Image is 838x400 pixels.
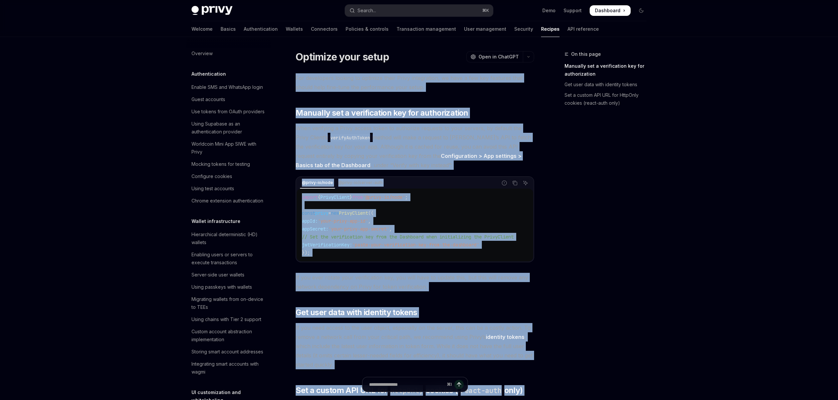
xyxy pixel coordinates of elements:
a: Connectors [311,21,338,37]
div: Using passkeys with wallets [191,283,252,291]
button: Open in ChatGPT [466,51,523,62]
h1: Optimize your setup [296,51,389,63]
span: '@privy-io/node' [363,194,405,200]
span: PrivyClient [320,194,350,200]
a: Support [564,7,582,14]
span: const [302,210,315,216]
button: Send message [454,380,464,389]
div: Using chains with Tier 2 support [191,315,261,323]
img: dark logo [191,6,232,15]
a: Worldcoin Mini App SIWE with Privy [186,138,271,158]
span: import [302,194,318,200]
a: Enabling users or servers to execute transactions [186,249,271,269]
a: Guest accounts [186,93,271,105]
a: Set a custom API URL for HttpOnly cookies (react-auth only) [565,90,652,108]
a: Welcome [191,21,213,37]
span: Dashboard [595,7,620,14]
a: Storing smart account addresses [186,346,271,358]
a: Security [514,21,533,37]
div: Chrome extension authentication [191,197,263,205]
a: Manually set a verification key for authorization [565,61,652,79]
a: Transaction management [397,21,456,37]
span: 'paste-your-verification-key-from-the-dashboard' [352,242,479,248]
a: Migrating wallets from on-device to TEEs [186,293,271,313]
div: Configure cookies [191,172,232,180]
a: identity tokens [486,334,524,341]
div: Mocking tokens for testing [191,160,250,168]
a: Wallets [286,21,303,37]
span: from [352,194,363,200]
div: Migrating wallets from on-device to TEEs [191,295,267,311]
a: Using chains with Tier 2 support [186,313,271,325]
div: Storing smart account addresses [191,348,263,356]
span: ({ [368,210,373,216]
span: ⌘ K [482,8,489,13]
span: = [328,210,331,216]
span: When verifying a Privy access token to authorize requests to your servers, by default the Privy C... [296,124,534,170]
span: Manually set a verification key for authorization [296,108,468,118]
div: Hierarchical deterministic (HD) wallets [191,231,267,246]
a: Demo [542,7,556,14]
span: 'your-privy-app-id' [318,218,368,224]
span: jwtVerificationKey: [302,242,352,248]
h5: Authentication [191,70,226,78]
span: privy [315,210,328,216]
span: } [350,194,352,200]
a: Enable SMS and WhatsApp login [186,81,271,93]
div: Worldcoin Mini App SIWE with Privy [191,140,267,156]
a: Recipes [541,21,560,37]
button: Ask AI [521,179,530,187]
div: Guest accounts [191,95,225,103]
span: // Set the verification key from the Dashboard when initializing the PrivyClient [302,234,514,240]
div: Use tokens from OAuth providers [191,108,265,116]
span: If you ever rotate your verification key, you will have to update this, but this will remove any ... [296,273,534,291]
span: appSecret: [302,226,328,232]
div: Search... [357,7,376,15]
a: Policies & controls [346,21,389,37]
a: Custom account abstraction implementation [186,326,271,345]
div: Using test accounts [191,185,234,193]
a: API reference [567,21,599,37]
a: Using test accounts [186,183,271,195]
button: Toggle dark mode [636,5,647,16]
a: Configure cookies [186,170,271,182]
a: Overview [186,48,271,59]
div: @privy-io/node [300,179,335,187]
div: Integrating smart accounts with wagmi [191,360,267,376]
span: , [389,226,392,232]
code: verifyAuthToken [328,134,373,141]
span: On this page [571,50,601,58]
a: Using Supabase as an authentication provider [186,118,271,138]
span: { [318,194,320,200]
input: Ask a question... [369,377,444,392]
button: Open search [345,5,493,17]
a: Integrating smart accounts with wagmi [186,358,271,378]
a: Hierarchical deterministic (HD) wallets [186,229,271,248]
div: Server-side user wallets [191,271,244,279]
span: }); [302,250,310,256]
a: Mocking tokens for testing [186,158,271,170]
h5: Wallet infrastructure [191,217,240,225]
button: Report incorrect code [500,179,509,187]
span: Get user data with identity tokens [296,307,417,318]
a: Dashboard [590,5,631,16]
div: Overview [191,50,213,57]
span: , [368,218,371,224]
span: appId: [302,218,318,224]
div: Enable SMS and WhatsApp login [191,83,263,91]
span: ; [405,194,408,200]
span: 'your-privy-app-secret' [328,226,389,232]
a: Use tokens from OAuth providers [186,106,271,118]
a: User management [464,21,506,37]
a: Chrome extension authentication [186,195,271,207]
div: Enabling users or servers to execute transactions [191,251,267,267]
span: Open in ChatGPT [479,54,519,60]
div: @privy-io/server-auth [336,179,385,187]
a: Get user data with identity tokens [565,79,652,90]
div: Custom account abstraction implementation [191,328,267,344]
a: Server-side user wallets [186,269,271,281]
span: If you need access to the user object, especially on the server, this can be a costly action. To ... [296,323,534,369]
span: For developers looking to optimize their Privy integration, we have a few key features that shoul... [296,73,534,92]
div: Using Supabase as an authentication provider [191,120,267,136]
a: Basics [221,21,236,37]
